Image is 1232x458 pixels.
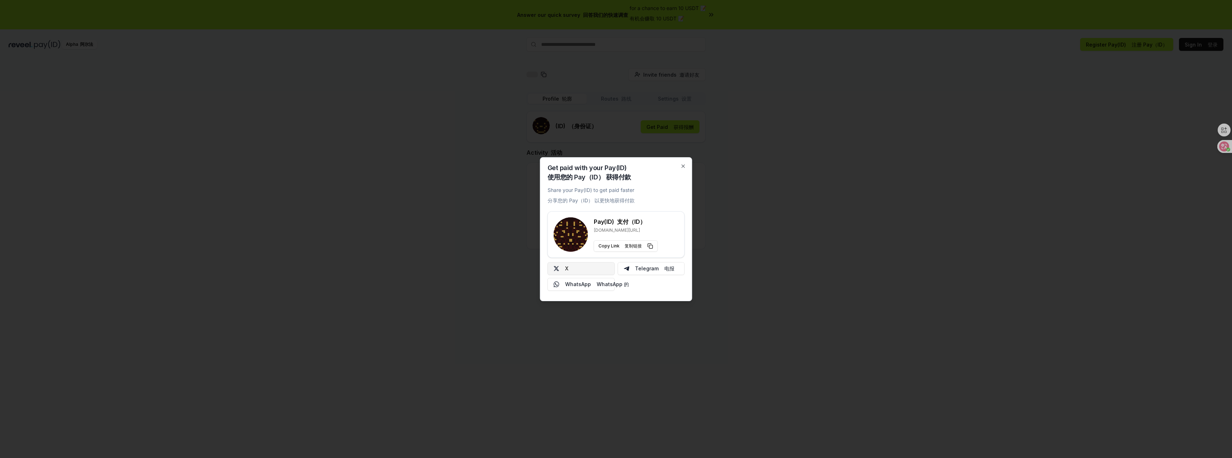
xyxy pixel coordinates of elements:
font: 电报 [664,265,674,271]
button: Copy Link 复制链接 [594,240,658,252]
h2: Get paid with your Pay(ID) [548,165,631,183]
button: X [548,262,615,275]
button: Telegram 电报 [617,262,685,275]
font: 支付（ID） [617,218,646,225]
p: Share your Pay(ID) to get paid faster [548,186,635,207]
img: Telegram [624,266,629,271]
p: [DOMAIN_NAME][URL] [594,227,658,233]
font: 复制链接 [625,243,642,249]
font: 分享您的 Pay（ID） 以更快地获得付款 [548,197,635,203]
img: X [554,266,559,271]
button: WhatsApp WhatsApp 的 [548,278,615,291]
h3: Pay(ID) [594,217,658,226]
font: 使用您的 Pay（ID） 获得付款 [548,173,631,181]
font: WhatsApp 的 [597,281,629,287]
img: Whatsapp [554,281,559,287]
